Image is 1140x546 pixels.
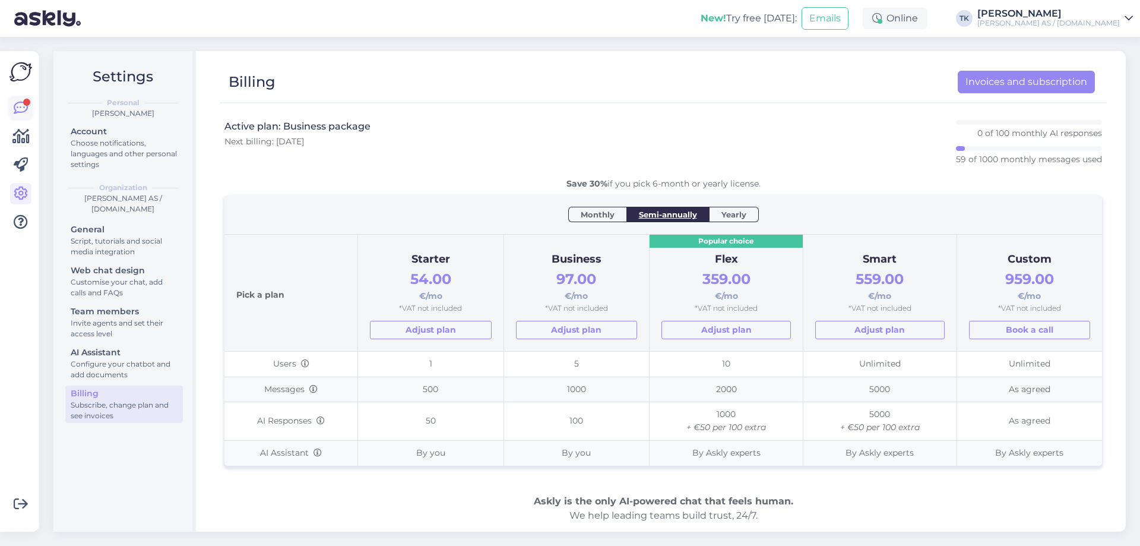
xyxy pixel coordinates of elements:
[224,440,358,465] td: AI Assistant
[566,178,607,189] b: Save 30%
[71,125,178,138] div: Account
[65,386,183,423] a: BillingSubscribe, change plan and see invoices
[71,305,178,318] div: Team members
[815,303,945,314] div: *VAT not included
[229,71,275,93] div: Billing
[224,377,358,402] td: Messages
[815,268,945,303] div: €/mo
[701,11,797,26] div: Try free [DATE]:
[856,270,904,288] span: 559.00
[650,402,803,440] td: 1000
[71,277,178,298] div: Customise your chat, add calls and FAQs
[977,127,1102,139] p: 0 of 100 monthly AI responses
[956,153,1102,165] p: 59 of 1000 monthly messages used
[956,10,973,27] div: TK
[650,440,803,465] td: By Askly experts
[815,251,945,268] div: Smart
[71,346,178,359] div: AI Assistant
[516,303,637,314] div: *VAT not included
[957,377,1102,402] td: As agreed
[803,377,957,402] td: 5000
[516,268,637,303] div: €/mo
[224,178,1102,190] div: if you pick 6-month or yearly license.
[65,222,183,259] a: GeneralScript, tutorials and social media integration
[370,303,491,314] div: *VAT not included
[803,440,957,465] td: By Askly experts
[71,318,178,339] div: Invite agents and set their access level
[815,321,945,339] a: Adjust plan
[71,138,178,170] div: Choose notifications, languages and other personal settings
[224,494,1102,523] div: We help leading teams build trust, 24/7.
[71,400,178,421] div: Subscribe, change plan and see invoices
[686,422,766,433] i: + €50 per 100 extra
[969,268,1090,303] div: €/mo
[71,264,178,277] div: Web chat design
[65,304,183,341] a: Team membersInvite agents and set their access level
[802,7,848,30] button: Emails
[224,120,370,133] h3: Active plan: Business package
[702,270,750,288] span: 359.00
[661,268,791,303] div: €/mo
[977,9,1133,28] a: [PERSON_NAME][PERSON_NAME] AS / [DOMAIN_NAME]
[957,352,1102,377] td: Unlimited
[503,352,649,377] td: 5
[650,377,803,402] td: 2000
[65,124,183,172] a: AccountChoose notifications, languages and other personal settings
[503,377,649,402] td: 1000
[370,268,491,303] div: €/mo
[107,97,140,108] b: Personal
[969,321,1090,339] button: Book a call
[840,422,920,433] i: + €50 per 100 extra
[516,321,637,339] a: Adjust plan
[224,402,358,440] td: AI Responses
[977,9,1120,18] div: [PERSON_NAME]
[224,136,304,147] span: Next billing: [DATE]
[99,182,147,193] b: Organization
[957,440,1102,465] td: By Askly experts
[65,345,183,382] a: AI AssistantConfigure your chatbot and add documents
[71,223,178,236] div: General
[9,61,32,83] img: Askly Logo
[63,65,183,88] h2: Settings
[650,352,803,377] td: 10
[661,303,791,314] div: *VAT not included
[63,108,183,119] div: [PERSON_NAME]
[957,402,1102,440] td: As agreed
[410,270,451,288] span: 54.00
[503,440,649,465] td: By you
[71,359,178,380] div: Configure your chatbot and add documents
[358,377,503,402] td: 500
[65,263,183,300] a: Web chat designCustomise your chat, add calls and FAQs
[639,209,697,220] span: Semi-annually
[969,303,1090,314] div: *VAT not included
[358,352,503,377] td: 1
[661,251,791,268] div: Flex
[63,193,183,214] div: [PERSON_NAME] AS / [DOMAIN_NAME]
[503,402,649,440] td: 100
[803,352,957,377] td: Unlimited
[969,251,1090,268] div: Custom
[358,402,503,440] td: 50
[803,402,957,440] td: 5000
[1005,270,1054,288] span: 959.00
[71,387,178,400] div: Billing
[236,247,346,339] div: Pick a plan
[701,12,726,24] b: New!
[71,236,178,257] div: Script, tutorials and social media integration
[370,321,491,339] a: Adjust plan
[370,251,491,268] div: Starter
[661,321,791,339] a: Adjust plan
[977,18,1120,28] div: [PERSON_NAME] AS / [DOMAIN_NAME]
[958,71,1095,93] a: Invoices and subscription
[581,209,615,220] span: Monthly
[224,352,358,377] td: Users
[534,495,793,507] b: Askly is the only AI-powered chat that feels human.
[516,251,637,268] div: Business
[721,209,746,220] span: Yearly
[863,8,927,29] div: Online
[358,440,503,465] td: By you
[650,235,803,248] div: Popular choice
[556,270,596,288] span: 97.00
